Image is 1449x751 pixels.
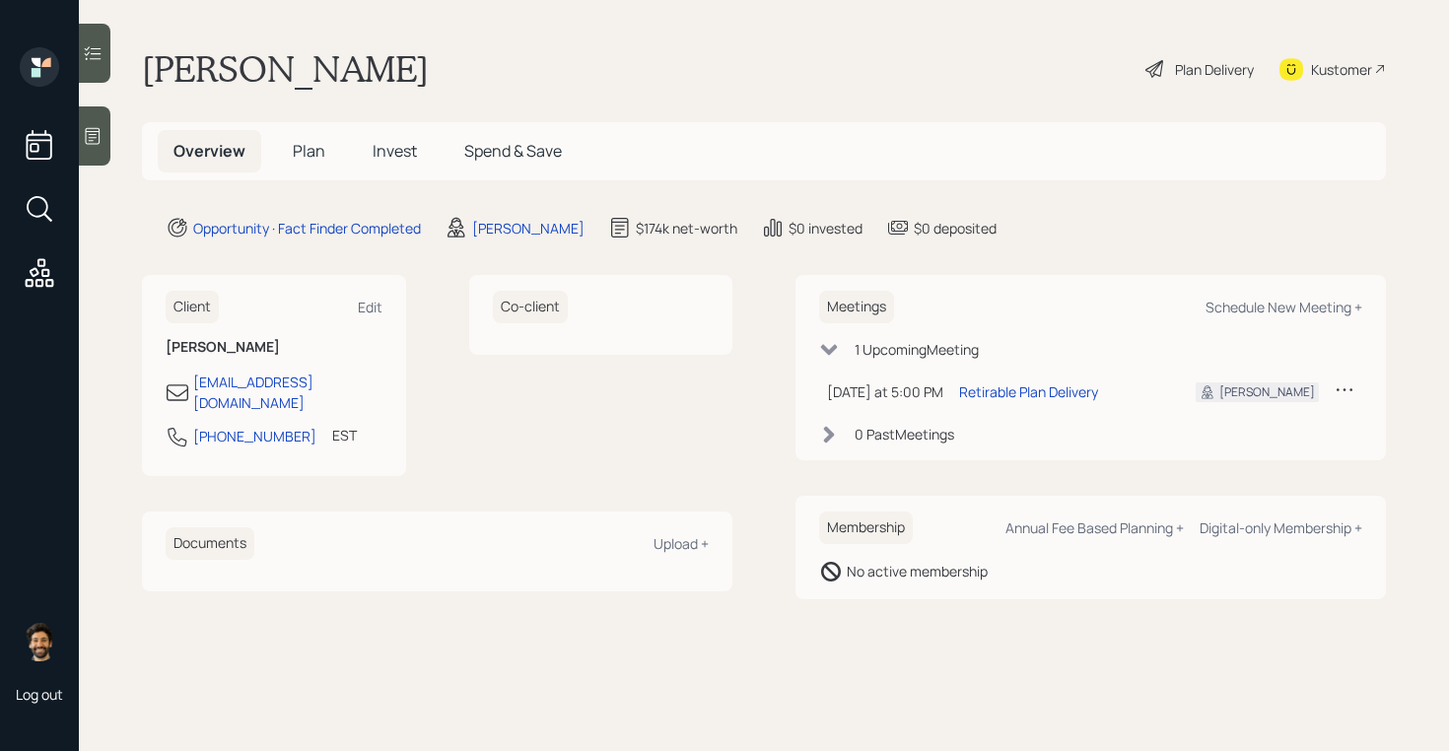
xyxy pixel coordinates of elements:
div: $174k net-worth [636,218,737,239]
div: Upload + [654,534,709,553]
div: EST [332,425,357,445]
span: Overview [173,140,245,162]
div: 1 Upcoming Meeting [855,339,979,360]
span: Spend & Save [464,140,562,162]
h6: Documents [166,527,254,560]
span: Plan [293,140,325,162]
div: [PHONE_NUMBER] [193,426,316,446]
div: [EMAIL_ADDRESS][DOMAIN_NAME] [193,372,382,413]
h6: Meetings [819,291,894,323]
div: $0 invested [789,218,862,239]
div: [PERSON_NAME] [1219,383,1315,401]
div: Retirable Plan Delivery [959,381,1098,402]
div: Schedule New Meeting + [1206,298,1362,316]
div: [PERSON_NAME] [472,218,585,239]
div: [DATE] at 5:00 PM [827,381,943,402]
div: Digital-only Membership + [1200,518,1362,537]
img: eric-schwartz-headshot.png [20,622,59,661]
h6: Client [166,291,219,323]
span: Invest [373,140,417,162]
div: Log out [16,685,63,704]
div: Annual Fee Based Planning + [1005,518,1184,537]
h6: Co-client [493,291,568,323]
div: Edit [358,298,382,316]
h6: [PERSON_NAME] [166,339,382,356]
div: Plan Delivery [1175,59,1254,80]
div: Opportunity · Fact Finder Completed [193,218,421,239]
div: Kustomer [1311,59,1372,80]
div: 0 Past Meeting s [855,424,954,444]
h1: [PERSON_NAME] [142,47,429,91]
div: $0 deposited [914,218,997,239]
div: No active membership [847,561,988,581]
h6: Membership [819,512,913,544]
